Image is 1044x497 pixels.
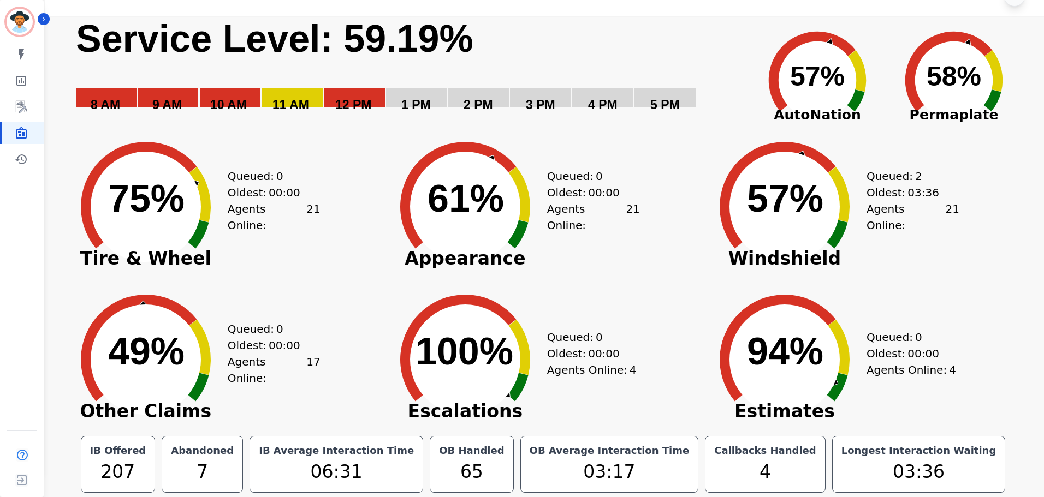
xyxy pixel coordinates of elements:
[257,458,416,486] div: 06:31
[428,177,504,220] text: 61%
[839,458,999,486] div: 03:36
[547,345,629,362] div: Oldest:
[867,184,948,201] div: Oldest:
[547,201,640,233] div: Agents Online:
[169,443,236,458] div: Abandoned
[547,329,629,345] div: Queued:
[228,337,310,354] div: Oldest:
[747,177,823,220] text: 57%
[401,98,431,112] text: 1 PM
[76,17,473,60] text: Service Level: 59.19%
[7,9,33,35] img: Bordered avatar
[547,362,640,378] div: Agents Online:
[867,345,948,362] div: Oldest:
[527,458,692,486] div: 03:17
[383,253,547,264] span: Appearance
[839,443,999,458] div: Longest Interaction Waiting
[588,98,618,112] text: 4 PM
[915,329,922,345] span: 0
[88,458,149,486] div: 207
[437,458,506,486] div: 65
[867,201,959,233] div: Agents Online:
[108,177,185,220] text: 75%
[630,362,637,378] span: 4
[257,443,416,458] div: IB Average Interaction Time
[949,362,956,378] span: 4
[383,406,547,417] span: Escalations
[945,201,959,233] span: 21
[626,201,639,233] span: 21
[228,321,310,337] div: Queued:
[91,98,120,112] text: 8 AM
[64,253,228,264] span: Tire & Wheel
[703,253,867,264] span: Windshield
[416,330,513,373] text: 100%
[790,61,845,92] text: 57%
[335,98,371,112] text: 12 PM
[915,168,922,184] span: 2
[703,406,867,417] span: Estimates
[588,184,620,201] span: 00:00
[749,105,886,125] span: AutoNation
[228,184,310,201] div: Oldest:
[228,354,321,386] div: Agents Online:
[907,184,939,201] span: 03:36
[526,98,555,112] text: 3 PM
[228,201,321,233] div: Agents Online:
[712,458,818,486] div: 4
[210,98,247,112] text: 10 AM
[75,16,747,128] svg: Service Level: 0%
[276,168,283,184] span: 0
[712,443,818,458] div: Callbacks Handled
[867,168,948,184] div: Queued:
[306,354,320,386] span: 17
[650,98,680,112] text: 5 PM
[867,362,959,378] div: Agents Online:
[596,329,603,345] span: 0
[437,443,506,458] div: OB Handled
[108,330,185,373] text: 49%
[464,98,493,112] text: 2 PM
[88,443,149,458] div: IB Offered
[527,443,692,458] div: OB Average Interaction Time
[272,98,309,112] text: 11 AM
[306,201,320,233] span: 21
[596,168,603,184] span: 0
[886,105,1022,125] span: Permaplate
[588,345,620,362] span: 00:00
[152,98,182,112] text: 9 AM
[276,321,283,337] span: 0
[907,345,939,362] span: 00:00
[169,458,236,486] div: 7
[747,330,823,373] text: 94%
[927,61,981,92] text: 58%
[867,329,948,345] div: Queued:
[269,184,300,201] span: 00:00
[269,337,300,354] span: 00:00
[547,184,629,201] div: Oldest:
[228,168,310,184] div: Queued:
[64,406,228,417] span: Other Claims
[547,168,629,184] div: Queued:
